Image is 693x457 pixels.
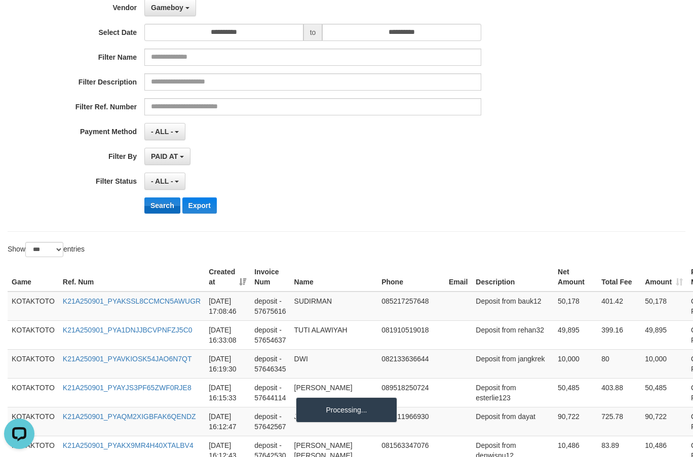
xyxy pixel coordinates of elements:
td: 085217257648 [377,292,445,321]
td: 50,485 [554,378,597,407]
a: K21A250901_PYAVKIOSK54JAO6N7QT [63,355,192,363]
a: K21A250901_PYAKSSL8CCMCN5AWUGR [63,297,201,305]
td: 403.88 [597,378,641,407]
td: 50,178 [554,292,597,321]
th: Ref. Num [59,263,205,292]
td: 401.42 [597,292,641,321]
td: [DATE] 16:15:33 [205,378,250,407]
span: Gameboy [151,4,183,12]
select: Showentries [25,242,63,257]
td: 90,722 [641,407,687,436]
span: to [303,24,323,41]
button: - ALL - [144,173,185,190]
button: - ALL - [144,123,185,140]
td: 90,722 [554,407,597,436]
td: Deposit from esterlie123 [472,378,554,407]
label: Show entries [8,242,85,257]
td: Deposit from dayat [472,407,554,436]
td: TUTI ALAWIYAH [290,320,378,349]
td: [PERSON_NAME] [290,378,378,407]
td: deposit - 57675616 [250,292,290,321]
td: 49,895 [641,320,687,349]
a: K21A250901_PYAQM2XIGBFAK6QENDZ [63,412,196,421]
td: KOTAKTOTO [8,407,59,436]
td: 081910519018 [377,320,445,349]
td: 10,000 [641,349,687,378]
td: KOTAKTOTO [8,378,59,407]
span: - ALL - [151,128,173,136]
th: Game [8,263,59,292]
td: 725.78 [597,407,641,436]
td: 089518250724 [377,378,445,407]
button: Export [182,197,217,214]
td: deposit - 57644114 [250,378,290,407]
td: 082311966930 [377,407,445,436]
td: JUMADI [290,407,378,436]
td: DWI [290,349,378,378]
td: 082133636644 [377,349,445,378]
th: Phone [377,263,445,292]
td: 80 [597,349,641,378]
td: KOTAKTOTO [8,320,59,349]
th: Description [472,263,554,292]
a: K21A250901_PYA1DNJJBCVPNFZJ5C0 [63,326,192,334]
div: Processing... [296,397,397,423]
th: Invoice Num [250,263,290,292]
th: Name [290,263,378,292]
button: PAID AT [144,148,190,165]
td: deposit - 57654637 [250,320,290,349]
td: KOTAKTOTO [8,292,59,321]
th: Amount: activate to sort column ascending [641,263,687,292]
td: 10,000 [554,349,597,378]
td: 50,178 [641,292,687,321]
td: Deposit from rehan32 [472,320,554,349]
th: Email [445,263,472,292]
td: KOTAKTOTO [8,349,59,378]
span: - ALL - [151,177,173,185]
td: 49,895 [554,320,597,349]
td: 50,485 [641,378,687,407]
td: [DATE] 17:08:46 [205,292,250,321]
span: PAID AT [151,152,178,160]
td: deposit - 57646345 [250,349,290,378]
td: deposit - 57642567 [250,407,290,436]
th: Net Amount [554,263,597,292]
td: SUDIRMAN [290,292,378,321]
a: K21A250901_PYAKX9MR4H40XTALBV4 [63,441,194,449]
td: [DATE] 16:19:30 [205,349,250,378]
th: Total Fee [597,263,641,292]
td: [DATE] 16:12:47 [205,407,250,436]
td: Deposit from jangkrek [472,349,554,378]
td: Deposit from bauk12 [472,292,554,321]
button: Search [144,197,180,214]
td: [DATE] 16:33:08 [205,320,250,349]
a: K21A250901_PYAYJS3PF65ZWF0RJE8 [63,384,191,392]
th: Created at: activate to sort column ascending [205,263,250,292]
td: 399.16 [597,320,641,349]
button: Open LiveChat chat widget [4,4,34,34]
